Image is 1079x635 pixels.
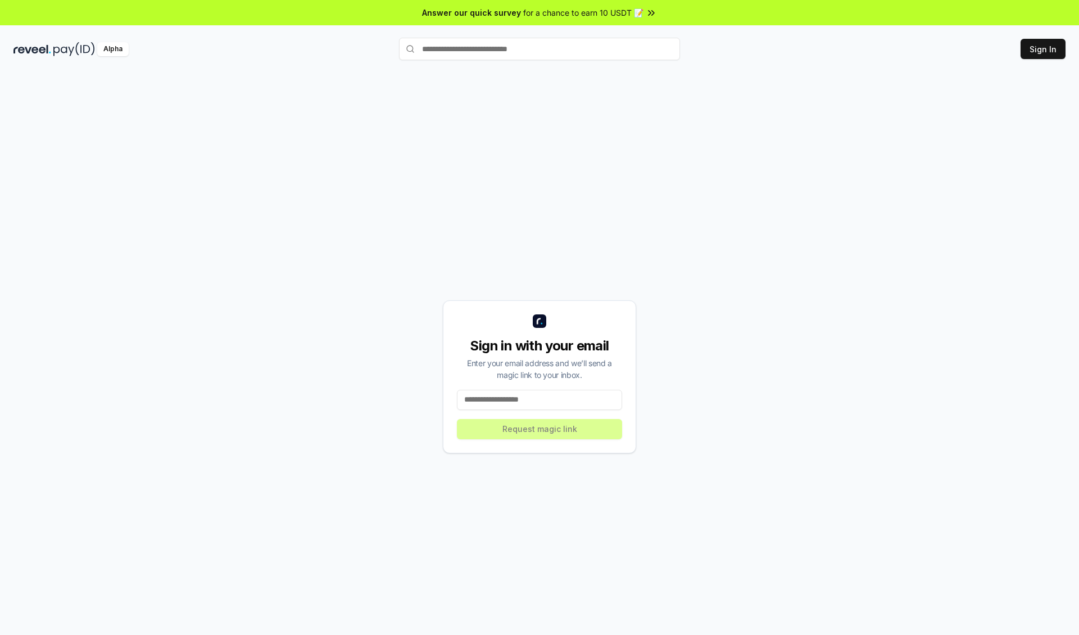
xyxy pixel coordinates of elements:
div: Alpha [97,42,129,56]
span: Answer our quick survey [422,7,521,19]
div: Sign in with your email [457,337,622,355]
img: pay_id [53,42,95,56]
span: for a chance to earn 10 USDT 📝 [523,7,643,19]
button: Sign In [1021,39,1066,59]
img: logo_small [533,314,546,328]
div: Enter your email address and we’ll send a magic link to your inbox. [457,357,622,381]
img: reveel_dark [13,42,51,56]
